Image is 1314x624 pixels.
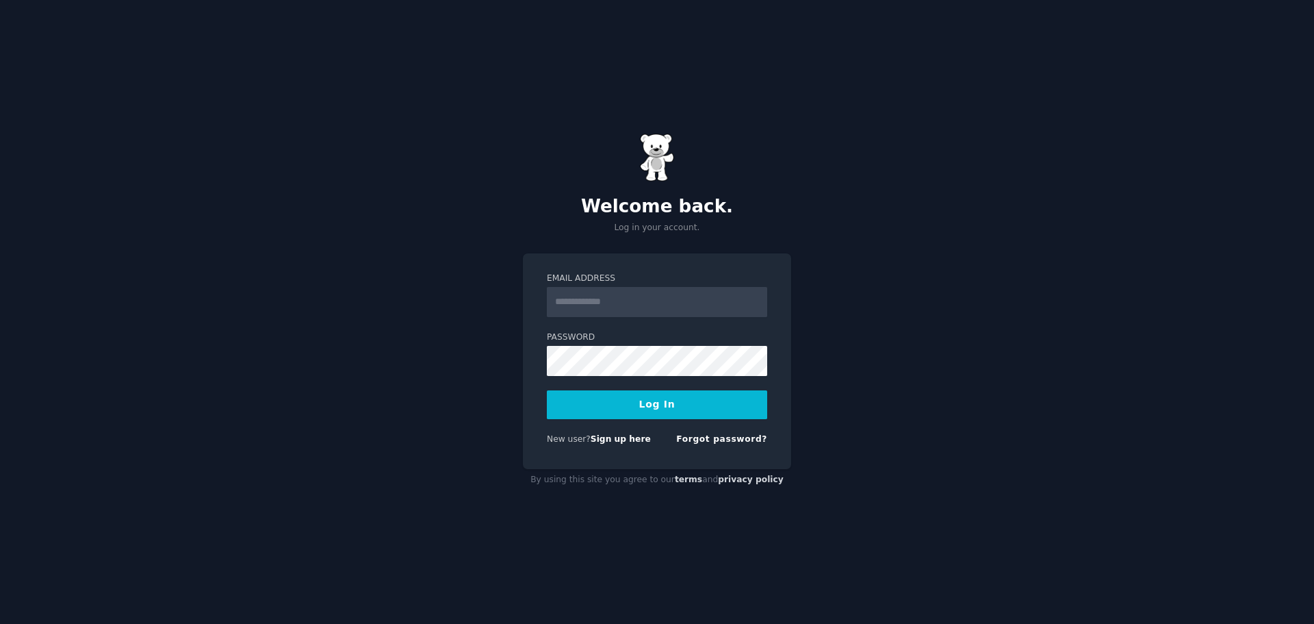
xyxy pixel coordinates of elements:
label: Email Address [547,273,767,285]
img: Gummy Bear [640,134,674,182]
p: Log in your account. [523,222,791,234]
a: Sign up here [591,434,651,444]
span: New user? [547,434,591,444]
div: By using this site you agree to our and [523,469,791,491]
a: privacy policy [718,475,784,484]
a: terms [675,475,702,484]
a: Forgot password? [676,434,767,444]
label: Password [547,332,767,344]
h2: Welcome back. [523,196,791,218]
button: Log In [547,390,767,419]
